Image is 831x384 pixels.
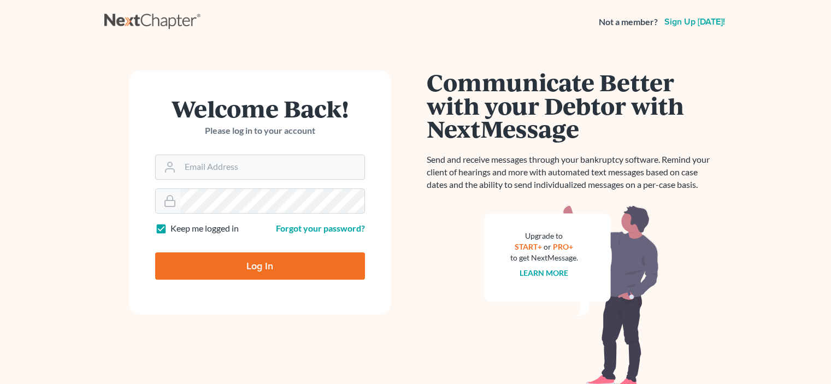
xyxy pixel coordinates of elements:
a: START+ [515,242,542,251]
strong: Not a member? [599,16,658,28]
div: to get NextMessage. [510,252,578,263]
p: Send and receive messages through your bankruptcy software. Remind your client of hearings and mo... [427,153,716,191]
a: Learn more [520,268,568,277]
a: Sign up [DATE]! [662,17,727,26]
p: Please log in to your account [155,125,365,137]
h1: Welcome Back! [155,97,365,120]
input: Email Address [180,155,364,179]
span: or [544,242,551,251]
h1: Communicate Better with your Debtor with NextMessage [427,70,716,140]
div: Upgrade to [510,231,578,241]
input: Log In [155,252,365,280]
label: Keep me logged in [170,222,239,235]
a: Forgot your password? [276,223,365,233]
a: PRO+ [553,242,573,251]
